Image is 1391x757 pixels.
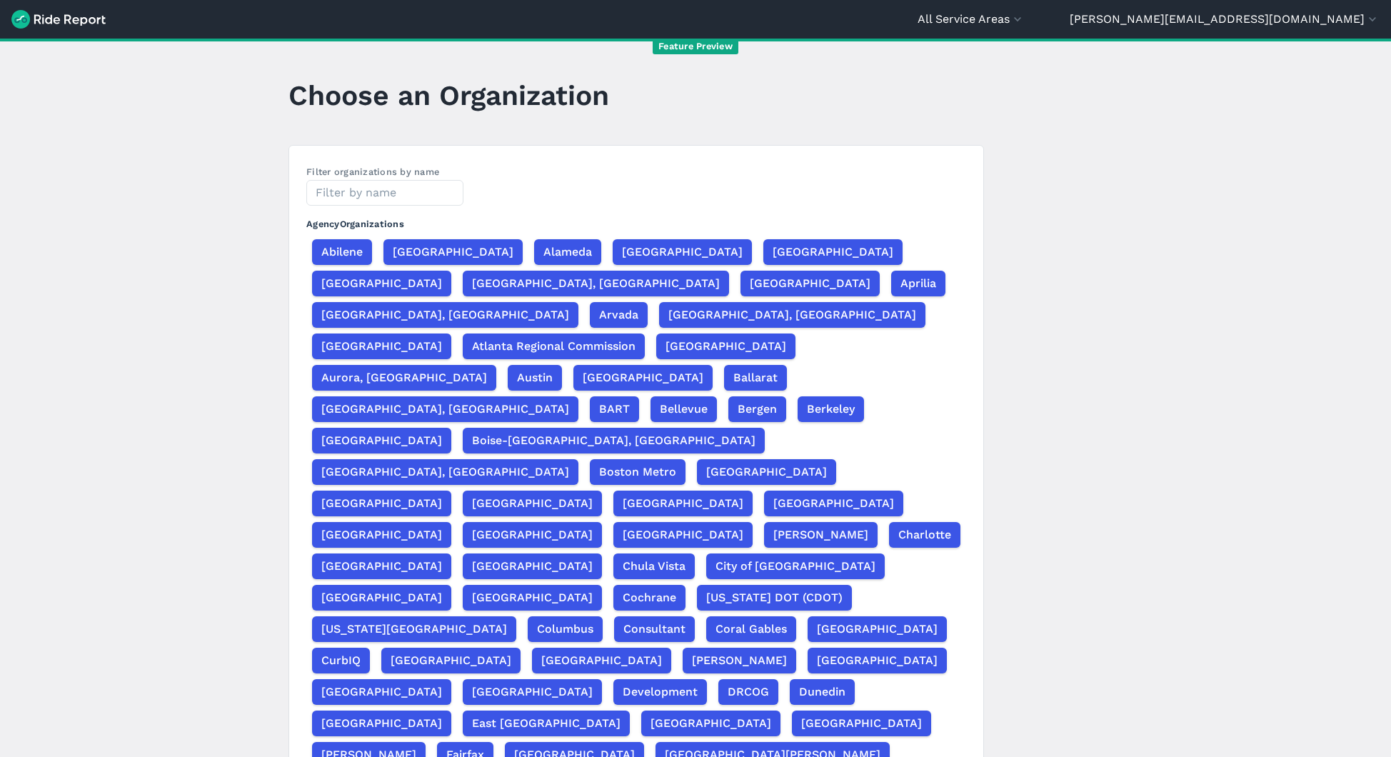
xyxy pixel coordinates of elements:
[808,616,947,642] button: [GEOGRAPHIC_DATA]
[321,495,442,512] span: [GEOGRAPHIC_DATA]
[692,652,787,669] span: [PERSON_NAME]
[641,711,780,736] button: [GEOGRAPHIC_DATA]
[472,338,636,355] span: Atlanta Regional Commission
[463,491,602,516] button: [GEOGRAPHIC_DATA]
[660,401,708,418] span: Bellevue
[715,621,787,638] span: Coral Gables
[807,401,855,418] span: Berkeley
[718,679,778,705] button: DRCOG
[590,396,639,422] button: BART
[599,463,676,481] span: Boston Metro
[306,180,463,206] input: Filter by name
[321,621,507,638] span: [US_STATE][GEOGRAPHIC_DATA]
[764,491,903,516] button: [GEOGRAPHIC_DATA]
[817,621,938,638] span: [GEOGRAPHIC_DATA]
[651,715,771,732] span: [GEOGRAPHIC_DATA]
[312,428,451,453] button: [GEOGRAPHIC_DATA]
[534,239,601,265] button: Alameda
[918,11,1025,28] button: All Service Areas
[312,239,372,265] button: Abilene
[541,652,662,669] span: [GEOGRAPHIC_DATA]
[613,522,753,548] button: [GEOGRAPHIC_DATA]
[472,495,593,512] span: [GEOGRAPHIC_DATA]
[472,589,593,606] span: [GEOGRAPHIC_DATA]
[622,244,743,261] span: [GEOGRAPHIC_DATA]
[312,302,578,328] button: [GEOGRAPHIC_DATA], [GEOGRAPHIC_DATA]
[666,338,786,355] span: [GEOGRAPHIC_DATA]
[472,683,593,701] span: [GEOGRAPHIC_DATA]
[764,522,878,548] button: [PERSON_NAME]
[817,652,938,669] span: [GEOGRAPHIC_DATA]
[792,711,931,736] button: [GEOGRAPHIC_DATA]
[750,275,870,292] span: [GEOGRAPHIC_DATA]
[773,244,893,261] span: [GEOGRAPHIC_DATA]
[613,679,707,705] button: Development
[623,526,743,543] span: [GEOGRAPHIC_DATA]
[773,495,894,512] span: [GEOGRAPHIC_DATA]
[738,401,777,418] span: Bergen
[683,648,796,673] button: [PERSON_NAME]
[614,616,695,642] button: Consultant
[773,526,868,543] span: [PERSON_NAME]
[312,365,496,391] button: Aurora, [GEOGRAPHIC_DATA]
[508,365,562,391] button: Austin
[528,616,603,642] button: Columbus
[651,396,717,422] button: Bellevue
[532,648,671,673] button: [GEOGRAPHIC_DATA]
[472,558,593,575] span: [GEOGRAPHIC_DATA]
[312,522,451,548] button: [GEOGRAPHIC_DATA]
[393,244,513,261] span: [GEOGRAPHIC_DATA]
[321,306,569,324] span: [GEOGRAPHIC_DATA], [GEOGRAPHIC_DATA]
[623,495,743,512] span: [GEOGRAPHIC_DATA]
[733,369,778,386] span: Ballarat
[321,463,569,481] span: [GEOGRAPHIC_DATA], [GEOGRAPHIC_DATA]
[312,334,451,359] button: [GEOGRAPHIC_DATA]
[728,683,769,701] span: DRCOG
[599,401,630,418] span: BART
[623,589,676,606] span: Cochrane
[321,338,442,355] span: [GEOGRAPHIC_DATA]
[463,271,729,296] button: [GEOGRAPHIC_DATA], [GEOGRAPHIC_DATA]
[801,715,922,732] span: [GEOGRAPHIC_DATA]
[537,621,593,638] span: Columbus
[321,526,442,543] span: [GEOGRAPHIC_DATA]
[312,648,370,673] button: CurbIQ
[472,715,621,732] span: East [GEOGRAPHIC_DATA]
[517,369,553,386] span: Austin
[321,683,442,701] span: [GEOGRAPHIC_DATA]
[463,334,645,359] button: Atlanta Regional Commission
[583,369,703,386] span: [GEOGRAPHIC_DATA]
[321,275,442,292] span: [GEOGRAPHIC_DATA]
[715,558,875,575] span: City of [GEOGRAPHIC_DATA]
[383,239,523,265] button: [GEOGRAPHIC_DATA]
[613,491,753,516] button: [GEOGRAPHIC_DATA]
[656,334,795,359] button: [GEOGRAPHIC_DATA]
[472,275,720,292] span: [GEOGRAPHIC_DATA], [GEOGRAPHIC_DATA]
[312,616,516,642] button: [US_STATE][GEOGRAPHIC_DATA]
[321,401,569,418] span: [GEOGRAPHIC_DATA], [GEOGRAPHIC_DATA]
[472,432,755,449] span: Boise-[GEOGRAPHIC_DATA], [GEOGRAPHIC_DATA]
[613,239,752,265] button: [GEOGRAPHIC_DATA]
[590,459,686,485] button: Boston Metro
[740,271,880,296] button: [GEOGRAPHIC_DATA]
[381,648,521,673] button: [GEOGRAPHIC_DATA]
[11,10,106,29] img: Ride Report
[697,585,852,611] button: [US_STATE] DOT (CDOT)
[463,679,602,705] button: [GEOGRAPHIC_DATA]
[799,683,845,701] span: Dunedin
[898,526,951,543] span: Charlotte
[653,39,738,54] span: Feature Preview
[659,302,925,328] button: [GEOGRAPHIC_DATA], [GEOGRAPHIC_DATA]
[463,428,765,453] button: Boise-[GEOGRAPHIC_DATA], [GEOGRAPHIC_DATA]
[312,585,451,611] button: [GEOGRAPHIC_DATA]
[463,585,602,611] button: [GEOGRAPHIC_DATA]
[891,271,945,296] button: Aprilia
[623,621,686,638] span: Consultant
[463,522,602,548] button: [GEOGRAPHIC_DATA]
[889,522,960,548] button: Charlotte
[463,553,602,579] button: [GEOGRAPHIC_DATA]
[288,76,609,115] h1: Choose an Organization
[321,244,363,261] span: Abilene
[790,679,855,705] button: Dunedin
[706,553,885,579] button: City of [GEOGRAPHIC_DATA]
